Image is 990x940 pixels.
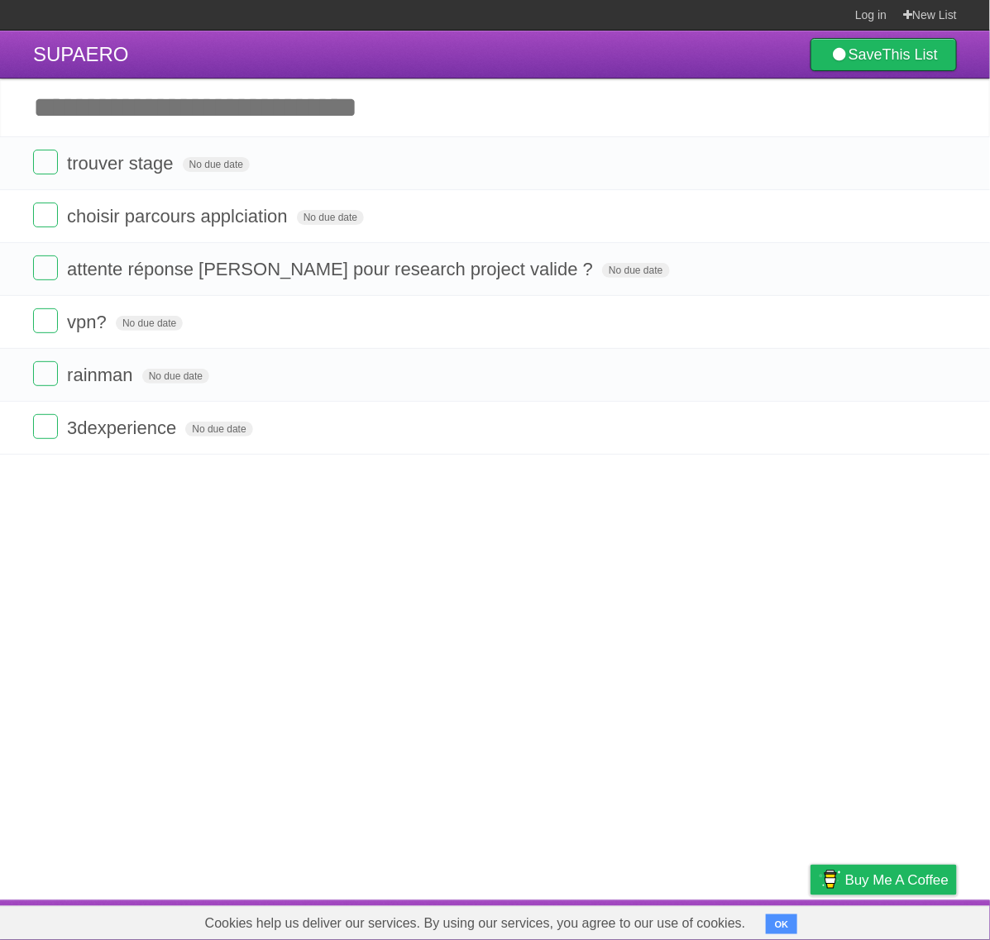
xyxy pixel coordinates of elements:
[67,153,177,174] span: trouver stage
[67,418,180,438] span: 3dexperience
[297,210,364,225] span: No due date
[853,904,957,936] a: Suggest a feature
[67,312,111,332] span: vpn?
[811,38,957,71] a: SaveThis List
[811,865,957,895] a: Buy me a coffee
[33,361,58,386] label: Done
[67,259,597,279] span: attente réponse [PERSON_NAME] pour research project valide ?
[67,206,292,227] span: choisir parcours applciation
[33,414,58,439] label: Done
[882,46,938,63] b: This List
[67,365,136,385] span: rainman
[819,866,841,894] img: Buy me a coffee
[33,308,58,333] label: Done
[33,203,58,227] label: Done
[33,255,58,280] label: Done
[591,904,625,936] a: About
[602,263,669,278] span: No due date
[142,369,209,384] span: No due date
[33,43,129,65] span: SUPAERO
[845,866,949,895] span: Buy me a coffee
[789,904,832,936] a: Privacy
[33,150,58,174] label: Done
[766,914,798,934] button: OK
[645,904,712,936] a: Developers
[116,316,183,331] span: No due date
[185,422,252,437] span: No due date
[733,904,769,936] a: Terms
[183,157,250,172] span: No due date
[189,907,763,940] span: Cookies help us deliver our services. By using our services, you agree to our use of cookies.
